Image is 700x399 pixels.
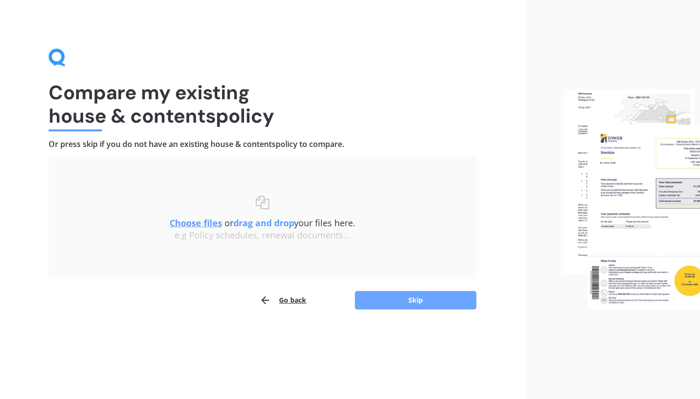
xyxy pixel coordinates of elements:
b: drag and drop [233,217,294,229]
u: Choose files [170,217,222,229]
button: Skip [355,291,476,309]
h1: Compare my existing house & contents policy [49,81,476,127]
div: e.g Policy schedules, renewal documents... [68,230,457,241]
img: files.webp [564,90,700,309]
h4: Or press skip if you do not have an existing house & contents policy to compare. [49,139,476,149]
button: Go back [260,290,306,310]
span: or your files here. [170,217,355,229]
